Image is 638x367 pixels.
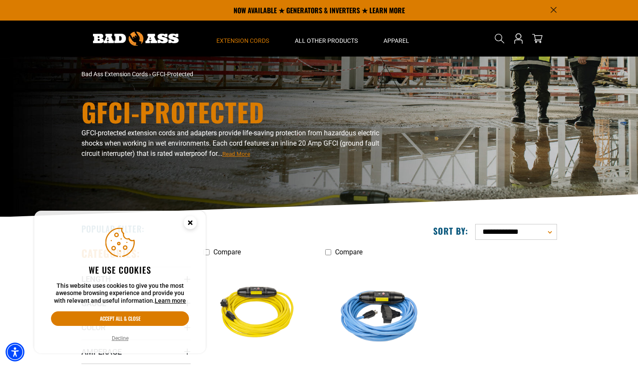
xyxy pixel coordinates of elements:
[34,211,206,354] aside: Cookie Consent
[383,37,409,45] span: Apparel
[326,265,434,363] img: Light Blue
[155,297,186,304] a: This website uses cookies to give you the most awesome browsing experience and provide you with r...
[493,32,506,45] summary: Search
[213,248,241,256] span: Compare
[204,21,282,57] summary: Extension Cords
[282,21,371,57] summary: All Other Products
[81,99,394,125] h1: GFCI-Protected
[295,37,358,45] span: All Other Products
[335,248,362,256] span: Compare
[222,151,250,157] span: Read More
[512,21,525,57] a: Open this option
[152,71,193,78] span: GFCI-Protected
[93,32,179,46] img: Bad Ass Extension Cords
[530,33,544,44] a: cart
[6,343,24,361] div: Accessibility Menu
[371,21,422,57] summary: Apparel
[204,265,312,363] img: Yellow
[175,211,206,237] button: Close this option
[51,311,189,326] button: Accept all & close
[81,70,394,79] nav: breadcrumbs
[433,225,468,236] label: Sort by:
[51,264,189,275] h2: We use cookies
[149,71,151,78] span: ›
[81,129,379,158] span: GFCI-protected extension cords and adapters provide life-saving protection from hazardous electri...
[51,282,189,305] p: This website uses cookies to give you the most awesome browsing experience and provide you with r...
[216,37,269,45] span: Extension Cords
[81,71,148,78] a: Bad Ass Extension Cords
[109,334,131,343] button: Decline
